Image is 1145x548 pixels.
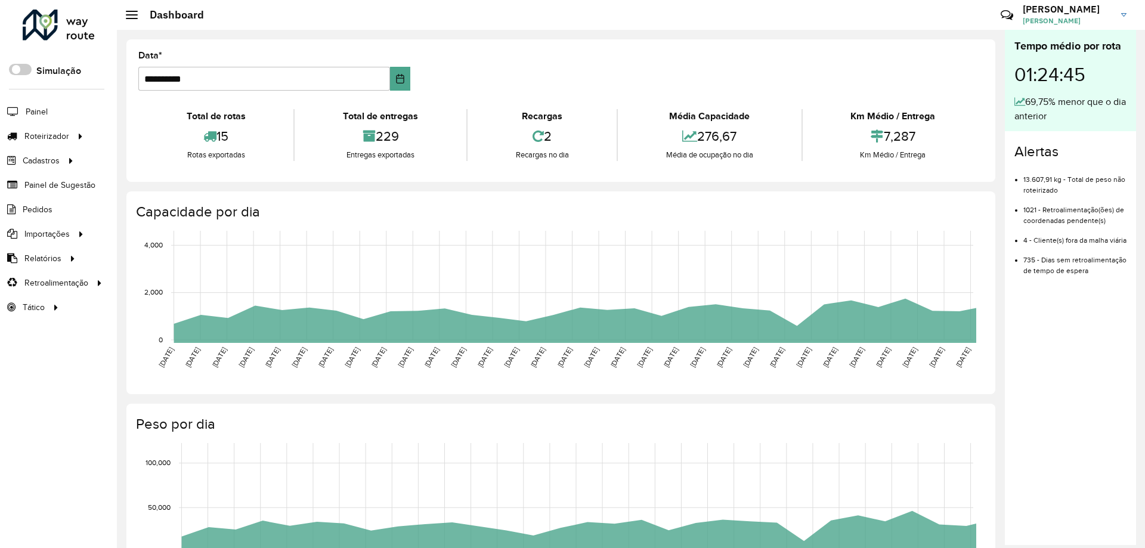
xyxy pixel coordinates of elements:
text: [DATE] [157,346,175,369]
div: Km Médio / Entrega [806,149,980,161]
text: 0 [159,336,163,343]
text: [DATE] [848,346,865,369]
text: 50,000 [148,503,171,511]
span: Painel de Sugestão [24,179,95,191]
text: [DATE] [211,346,228,369]
span: Tático [23,301,45,314]
div: 7,287 [806,123,980,149]
text: [DATE] [476,346,493,369]
text: [DATE] [583,346,600,369]
span: Pedidos [23,203,52,216]
text: [DATE] [397,346,414,369]
text: [DATE] [450,346,467,369]
text: [DATE] [184,346,201,369]
h4: Peso por dia [136,416,983,433]
text: [DATE] [821,346,838,369]
text: [DATE] [290,346,308,369]
text: [DATE] [503,346,520,369]
div: Entregas exportadas [298,149,463,161]
div: Recargas [471,109,614,123]
label: Data [138,48,162,63]
li: 4 - Cliente(s) fora da malha viária [1023,226,1127,246]
div: Km Médio / Entrega [806,109,980,123]
div: 69,75% menor que o dia anterior [1014,95,1127,123]
li: 735 - Dias sem retroalimentação de tempo de espera [1023,246,1127,276]
text: [DATE] [715,346,732,369]
div: Total de entregas [298,109,463,123]
button: Choose Date [390,67,411,91]
text: [DATE] [370,346,387,369]
text: [DATE] [927,346,945,369]
span: [PERSON_NAME] [1023,16,1112,26]
span: Painel [26,106,48,118]
li: 1021 - Retroalimentação(ões) de coordenadas pendente(s) [1023,196,1127,226]
text: [DATE] [689,346,706,369]
a: Contato Rápido [994,2,1020,28]
text: [DATE] [529,346,546,369]
h4: Alertas [1014,143,1127,160]
text: [DATE] [662,346,679,369]
span: Cadastros [23,154,60,167]
text: [DATE] [874,346,892,369]
text: 2,000 [144,289,163,296]
span: Relatórios [24,252,61,265]
text: [DATE] [556,346,573,369]
span: Retroalimentação [24,277,88,289]
div: 15 [141,123,290,149]
label: Simulação [36,64,81,78]
div: Tempo médio por rota [1014,38,1127,54]
div: 276,67 [621,123,798,149]
div: 229 [298,123,463,149]
h2: Dashboard [138,8,204,21]
text: [DATE] [901,346,918,369]
text: [DATE] [768,346,785,369]
text: [DATE] [423,346,440,369]
text: [DATE] [343,346,361,369]
div: Total de rotas [141,109,290,123]
text: [DATE] [317,346,334,369]
div: Média de ocupação no dia [621,149,798,161]
text: [DATE] [264,346,281,369]
text: [DATE] [954,346,971,369]
li: 13.607,91 kg - Total de peso não roteirizado [1023,165,1127,196]
text: [DATE] [795,346,812,369]
div: 01:24:45 [1014,54,1127,95]
text: 100,000 [146,459,171,467]
text: [DATE] [237,346,255,369]
h4: Capacidade por dia [136,203,983,221]
div: Recargas no dia [471,149,614,161]
div: 2 [471,123,614,149]
div: Média Capacidade [621,109,798,123]
div: Rotas exportadas [141,149,290,161]
span: Roteirizador [24,130,69,143]
text: [DATE] [636,346,653,369]
text: [DATE] [609,346,626,369]
span: Importações [24,228,70,240]
text: 4,000 [144,241,163,249]
h3: [PERSON_NAME] [1023,4,1112,15]
text: [DATE] [742,346,759,369]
